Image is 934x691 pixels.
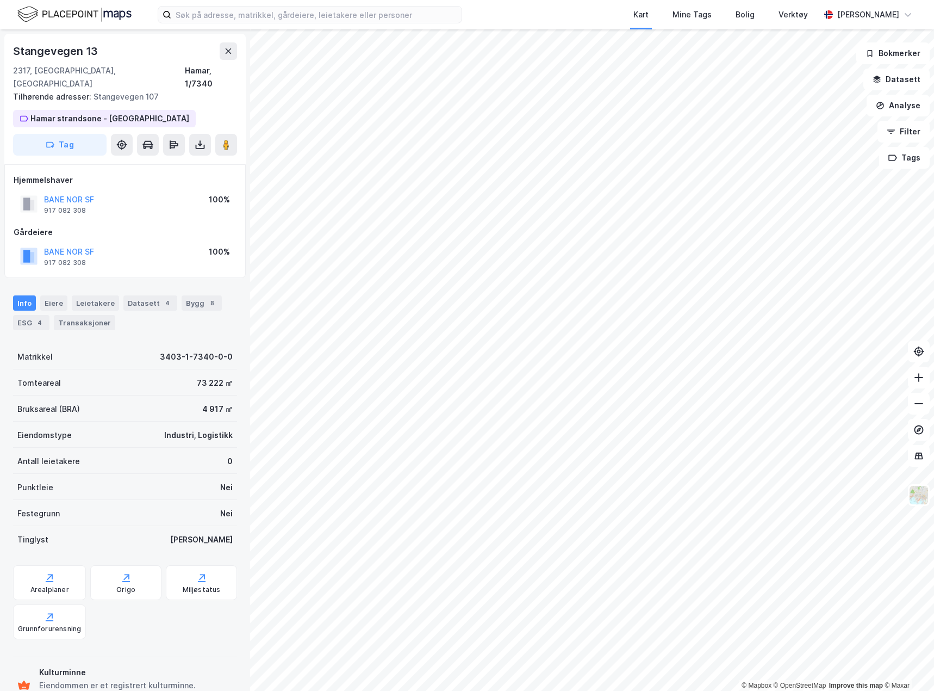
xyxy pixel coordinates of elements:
[829,682,883,689] a: Improve this map
[185,64,237,90] div: Hamar, 1/7340
[877,121,930,143] button: Filter
[14,226,236,239] div: Gårdeiere
[13,295,36,311] div: Info
[54,315,115,330] div: Transaksjoner
[867,95,930,116] button: Analyse
[774,682,826,689] a: OpenStreetMap
[39,666,233,679] div: Kulturminne
[17,455,80,468] div: Antall leietakere
[209,245,230,258] div: 100%
[17,481,53,494] div: Punktleie
[162,298,173,309] div: 4
[72,295,119,311] div: Leietakere
[13,64,185,90] div: 2317, [GEOGRAPHIC_DATA], [GEOGRAPHIC_DATA]
[736,8,755,21] div: Bolig
[220,507,233,520] div: Nei
[44,258,86,267] div: 917 082 308
[779,8,808,21] div: Verktøy
[164,429,233,442] div: Industri, Logistikk
[17,350,53,363] div: Matrikkel
[207,298,217,309] div: 8
[182,295,222,311] div: Bygg
[209,193,230,206] div: 100%
[837,8,899,21] div: [PERSON_NAME]
[879,147,930,169] button: Tags
[197,377,233,390] div: 73 222 ㎡
[17,429,72,442] div: Eiendomstype
[17,533,48,546] div: Tinglyst
[18,625,81,633] div: Grunnforurensning
[14,174,236,187] div: Hjemmelshaver
[13,90,228,103] div: Stangevegen 107
[17,403,80,416] div: Bruksareal (BRA)
[17,377,61,390] div: Tomteareal
[202,403,233,416] div: 4 917 ㎡
[30,585,69,594] div: Arealplaner
[160,350,233,363] div: 3403-1-7340-0-0
[742,682,771,689] a: Mapbox
[220,481,233,494] div: Nei
[13,134,107,156] button: Tag
[183,585,221,594] div: Miljøstatus
[170,533,233,546] div: [PERSON_NAME]
[34,317,45,328] div: 4
[17,5,132,24] img: logo.f888ab2527a4732fd821a326f86c7f29.svg
[17,507,60,520] div: Festegrunn
[863,69,930,90] button: Datasett
[908,485,929,505] img: Z
[13,315,49,330] div: ESG
[171,7,462,23] input: Søk på adresse, matrikkel, gårdeiere, leietakere eller personer
[227,455,233,468] div: 0
[123,295,177,311] div: Datasett
[856,42,930,64] button: Bokmerker
[40,295,67,311] div: Eiere
[673,8,712,21] div: Mine Tags
[30,112,189,125] div: Hamar strandsone - [GEOGRAPHIC_DATA]
[880,639,934,691] div: Kontrollprogram for chat
[116,585,135,594] div: Origo
[13,92,94,101] span: Tilhørende adresser:
[633,8,649,21] div: Kart
[13,42,100,60] div: Stangevegen 13
[880,639,934,691] iframe: Chat Widget
[44,206,86,215] div: 917 082 308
